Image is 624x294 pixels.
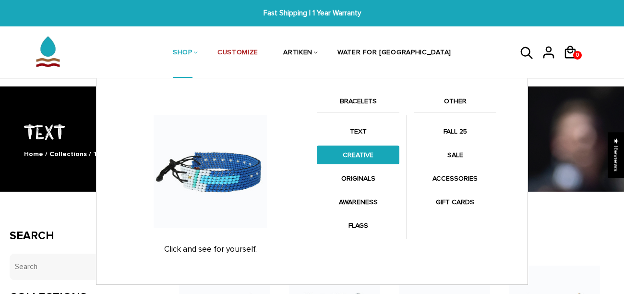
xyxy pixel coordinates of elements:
a: WATER FOR [GEOGRAPHIC_DATA] [337,28,451,79]
p: Click and see for yourself. [113,245,307,254]
a: OTHER [414,96,496,112]
a: ORIGINALS [317,169,399,188]
div: Click to open Judge.me floating reviews tab [608,132,624,178]
h1: TEXT [10,119,614,144]
a: GIFT CARDS [414,193,496,211]
span: 0 [574,49,581,62]
a: FALL 25 [414,122,496,141]
input: Search [10,254,150,280]
span: / [89,150,91,158]
span: TEXT [93,150,110,158]
a: AWARENESS [317,193,399,211]
a: Home [24,150,43,158]
a: CUSTOMIZE [217,28,258,79]
a: ACCESSORIES [414,169,496,188]
a: SALE [414,146,496,164]
a: TEXT [317,122,399,141]
span: Fast Shipping | 1 Year Warranty [193,8,431,19]
a: SHOP [173,28,192,79]
a: BRACELETS [317,96,399,112]
a: 0 [563,62,585,64]
a: ARTIKEN [283,28,312,79]
a: CREATIVE [317,146,399,164]
a: FLAGS [317,216,399,235]
span: / [45,150,48,158]
a: Collections [49,150,87,158]
h3: Search [10,229,150,243]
